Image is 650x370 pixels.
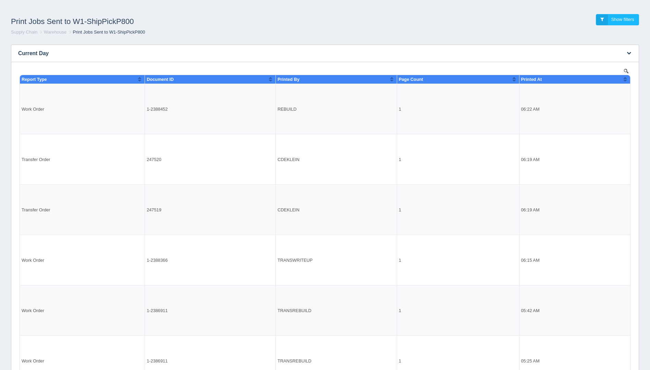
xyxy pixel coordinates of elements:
[2,267,127,317] td: Work Order
[501,65,612,116] td: 06:19 AM
[501,116,612,166] td: 06:19 AM
[611,17,634,22] span: Show filters
[3,8,29,13] span: Report Type
[127,116,258,166] td: 247519
[127,65,258,116] td: 247520
[11,14,325,29] h1: Print Jobs Sent to W1-ShipPickP800
[371,6,376,14] button: Sort column ascending
[128,8,156,13] span: Document ID
[127,166,258,217] td: 1-2388366
[379,267,501,317] td: 1
[501,15,612,65] td: 06:22 AM
[258,15,379,65] td: REBUILD
[127,15,258,65] td: 1-2388452
[501,217,612,267] td: 05:42 AM
[503,8,524,13] span: Printed At
[2,15,127,65] td: Work Order
[2,166,127,217] td: Work Order
[379,65,501,116] td: 1
[258,317,379,367] td: TRANSWRITEUP
[258,65,379,116] td: CDEKLEIN
[258,166,379,217] td: TRANSWRITEUP
[2,317,127,367] td: Work Order
[379,317,501,367] td: 1
[501,166,612,217] td: 06:15 AM
[379,217,501,267] td: 1
[605,6,609,14] button: Sort column ascending
[44,29,66,35] a: Warehouse
[494,6,498,14] button: Sort column ascending
[119,6,124,14] button: Sort column ascending
[596,14,639,25] a: Show filters
[501,267,612,317] td: 05:25 AM
[379,15,501,65] td: 1
[379,116,501,166] td: 1
[258,267,379,317] td: TRANSREBUILD
[11,29,37,35] a: Supply Chain
[381,8,405,13] span: Page Count
[501,317,612,367] td: 05:23 AM
[2,65,127,116] td: Transfer Order
[11,45,618,62] h3: Current Day
[259,8,281,13] span: Printed By
[127,267,258,317] td: 1-2386911
[2,217,127,267] td: Work Order
[258,217,379,267] td: TRANSREBUILD
[2,116,127,166] td: Transfer Order
[379,166,501,217] td: 1
[68,29,145,36] li: Print Jobs Sent to W1-ShipPickP800
[127,317,258,367] td: 1-2388228
[250,6,255,14] button: Sort column ascending
[258,116,379,166] td: CDEKLEIN
[127,217,258,267] td: 1-2386911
